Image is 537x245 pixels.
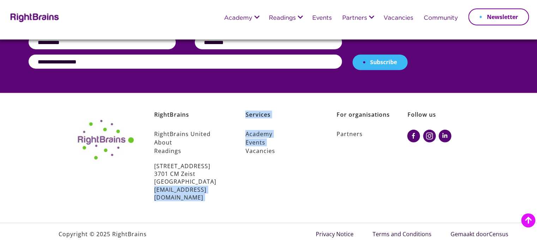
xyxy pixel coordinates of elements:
[373,230,432,238] a: Terms and Conditions
[245,147,316,155] a: Vacancies
[342,15,367,22] a: Partners
[423,15,458,22] a: Community
[383,15,413,22] a: Vacancies
[8,12,59,22] img: Rightbrains
[154,138,225,147] a: About
[224,15,252,22] a: Academy
[154,111,225,130] h6: RightBrains
[407,111,467,130] h6: Follow us
[337,111,408,130] h6: For organisations
[468,8,529,25] a: Newsletter
[489,230,508,238] span: Census
[154,130,225,138] a: RightBrains United
[316,230,354,238] a: Privacy Notice
[337,130,408,138] a: Partners
[268,15,295,22] a: Readings
[245,138,316,147] a: Events
[154,147,225,155] a: Readings
[59,230,150,238] p: Copyright © 2025 RightBrains
[451,230,508,238] a: Gemaakt doorCensus
[154,185,225,202] a: [EMAIL_ADDRESS][DOMAIN_NAME]
[154,162,225,202] p: [STREET_ADDRESS] 3701 CM Zeist [GEOGRAPHIC_DATA]
[352,55,408,70] button: Subscribe
[245,111,316,130] h6: Services
[245,130,316,138] a: Academy
[312,15,331,22] a: Events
